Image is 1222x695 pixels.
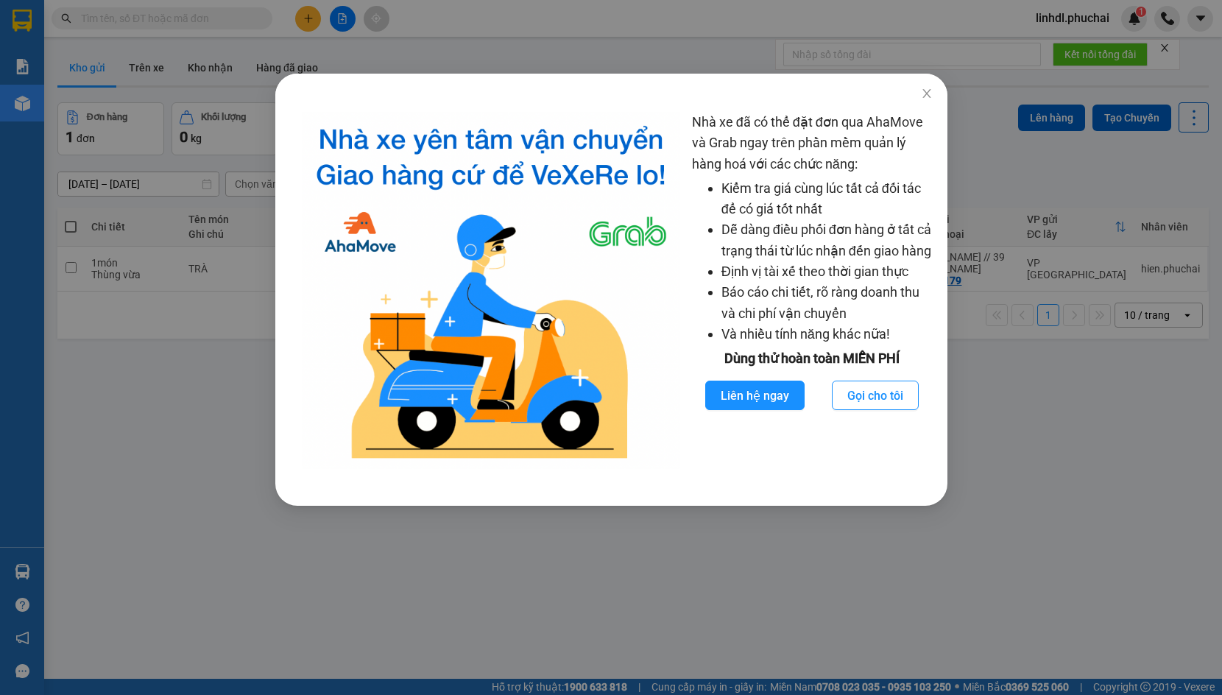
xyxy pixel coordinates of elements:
button: Liên hệ ngay [705,381,805,410]
span: Gọi cho tôi [847,387,903,405]
span: Liên hệ ngay [721,387,789,405]
li: Định vị tài xế theo thời gian thực [721,261,932,282]
div: Nhà xe đã có thể đặt đơn qua AhaMove và Grab ngay trên phần mềm quản lý hàng hoá với các chức năng: [691,112,932,469]
span: close [921,88,933,99]
li: Dễ dàng điều phối đơn hàng ở tất cả trạng thái từ lúc nhận đến giao hàng [721,219,932,261]
li: Báo cáo chi tiết, rõ ràng doanh thu và chi phí vận chuyển [721,282,932,324]
div: Dùng thử hoàn toàn MIỄN PHÍ [691,348,932,369]
li: Kiểm tra giá cùng lúc tất cả đối tác để có giá tốt nhất [721,178,932,220]
li: Và nhiều tính năng khác nữa! [721,324,932,345]
button: Close [906,74,947,115]
button: Gọi cho tôi [832,381,919,410]
img: logo [302,112,680,469]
